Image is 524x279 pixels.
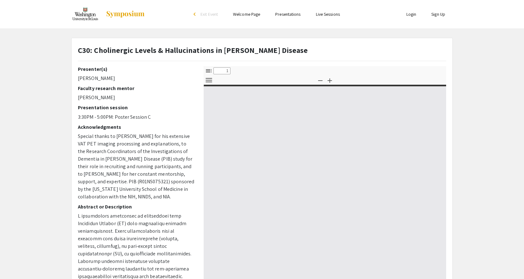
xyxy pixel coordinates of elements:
[78,75,194,82] p: [PERSON_NAME]
[78,105,194,111] h2: Presentation session
[71,6,145,22] a: Spring 2024 Undergraduate Research Symposium
[71,6,99,22] img: Spring 2024 Undergraduate Research Symposium
[106,10,145,18] img: Symposium by ForagerOne
[275,11,300,17] a: Presentations
[78,66,194,72] h2: Presenter(s)
[194,12,197,16] div: arrow_back_ios
[78,133,194,201] p: Special thanks to [PERSON_NAME] for his extensive VAT PET imaging processing and explanations, to...
[203,76,214,85] button: Tools
[431,11,445,17] a: Sign Up
[78,94,194,101] p: [PERSON_NAME]
[406,11,416,17] a: Login
[78,204,194,210] h2: Abstract or Description
[213,67,230,74] input: Page
[203,66,214,75] button: Toggle Sidebar
[315,76,326,85] button: Zoom Out
[78,45,308,55] strong: C30: Cholinergic Levels & Hallucinations in [PERSON_NAME] Disease
[201,11,218,17] span: Exit Event
[324,76,335,85] button: Zoom In
[316,11,340,17] a: Live Sessions
[497,251,519,274] iframe: Chat
[78,124,194,130] h2: Acknowledgments
[233,11,260,17] a: Welcome Page
[78,113,194,121] p: 3:30PM - 5:00PM: Poster Session C
[78,85,194,91] h2: Faculty research mentor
